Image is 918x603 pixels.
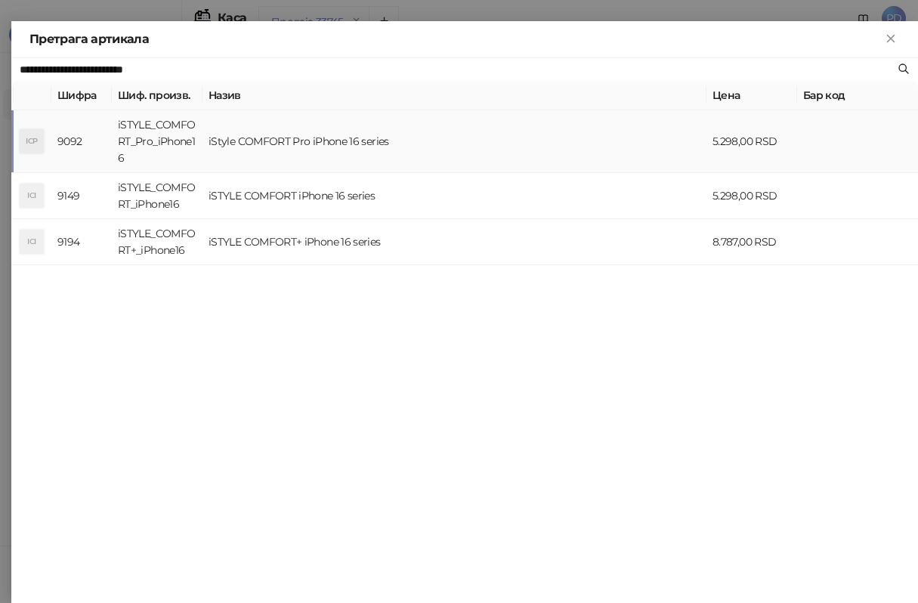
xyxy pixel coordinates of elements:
[202,219,706,265] td: iSTYLE COMFORT+ iPhone 16 series
[51,173,112,219] td: 9149
[112,173,202,219] td: iSTYLE_COMFORT_iPhone16
[112,81,202,110] th: Шиф. произв.
[112,110,202,173] td: iSTYLE_COMFORT_Pro_iPhone16
[29,30,882,48] div: Претрага артикала
[202,110,706,173] td: iStyle COMFORT Pro iPhone 16 series
[112,219,202,265] td: iSTYLE_COMFORT+_iPhone16
[51,219,112,265] td: 9194
[20,129,44,153] div: ICP
[51,81,112,110] th: Шифра
[202,173,706,219] td: iSTYLE COMFORT iPhone 16 series
[882,30,900,48] button: Close
[51,110,112,173] td: 9092
[20,230,44,254] div: ICI
[20,184,44,208] div: ICI
[706,173,797,219] td: 5.298,00 RSD
[706,219,797,265] td: 8.787,00 RSD
[797,81,918,110] th: Бар код
[202,81,706,110] th: Назив
[706,110,797,173] td: 5.298,00 RSD
[706,81,797,110] th: Цена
